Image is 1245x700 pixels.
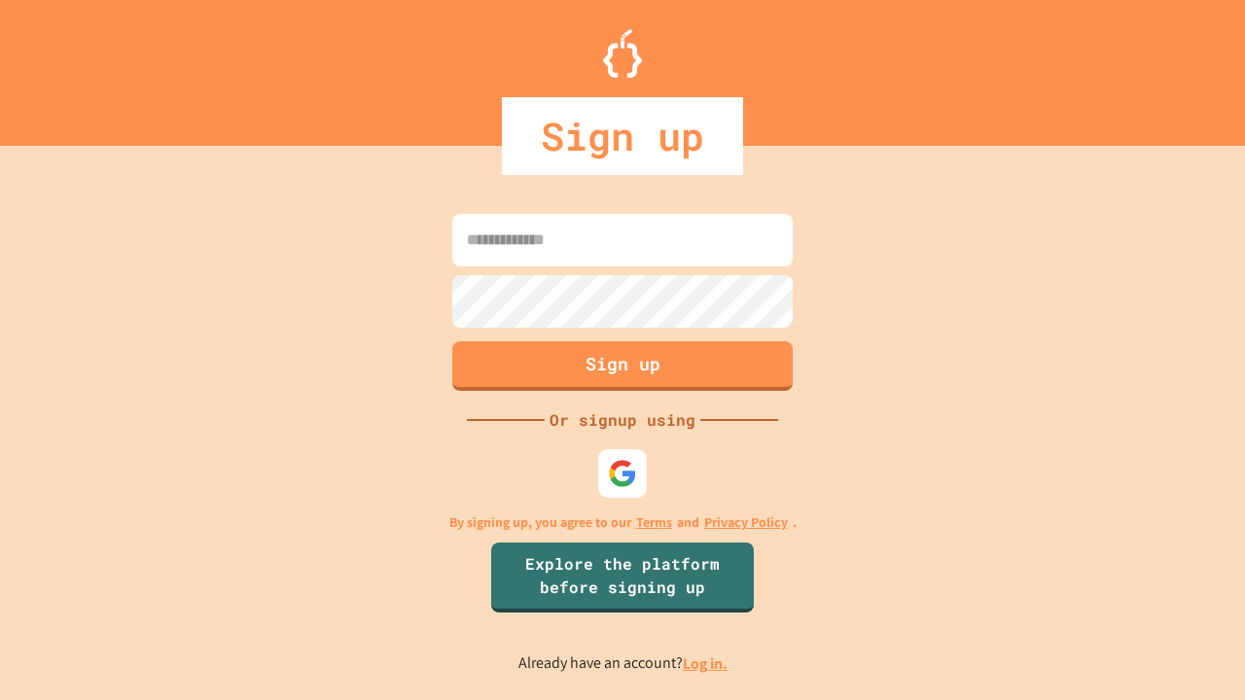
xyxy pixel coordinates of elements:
[608,459,637,488] img: google-icon.svg
[683,653,728,674] a: Log in.
[491,542,754,612] a: Explore the platform before signing up
[636,512,672,533] a: Terms
[704,512,788,533] a: Privacy Policy
[502,97,743,175] div: Sign up
[545,408,700,432] div: Or signup using
[452,341,793,391] button: Sign up
[603,29,642,78] img: Logo.svg
[449,512,797,533] p: By signing up, you agree to our and .
[518,651,728,676] p: Already have an account?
